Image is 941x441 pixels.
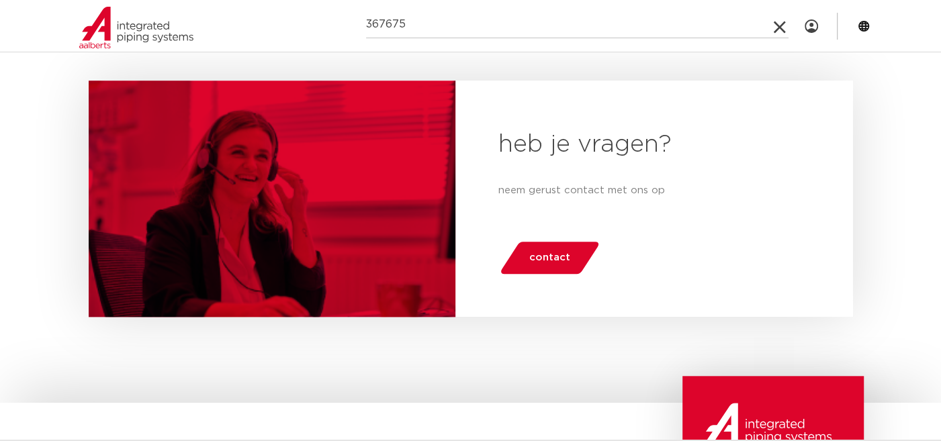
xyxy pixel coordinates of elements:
[498,129,810,161] h2: heb je vragen?
[498,183,810,199] p: neem gerust contact met ons op
[805,11,818,41] div: my IPS
[366,11,789,38] input: zoeken...
[498,242,600,274] a: contact
[529,247,570,268] span: contact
